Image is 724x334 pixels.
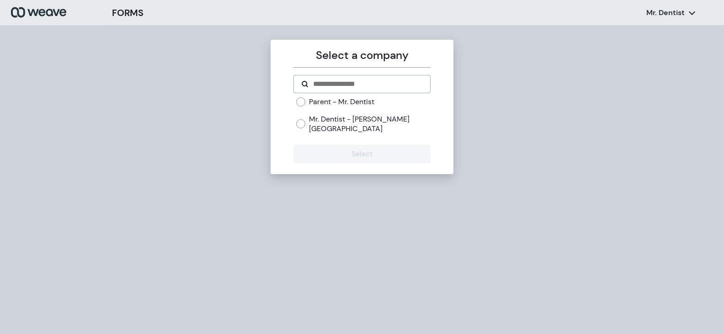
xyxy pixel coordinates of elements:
[293,47,430,64] p: Select a company
[309,97,374,107] label: Parent - Mr. Dentist
[309,114,430,134] label: Mr. Dentist - [PERSON_NAME][GEOGRAPHIC_DATA]
[646,8,685,18] p: Mr. Dentist
[312,79,422,90] input: Search
[293,145,430,163] button: Select
[112,6,144,20] h3: FORMS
